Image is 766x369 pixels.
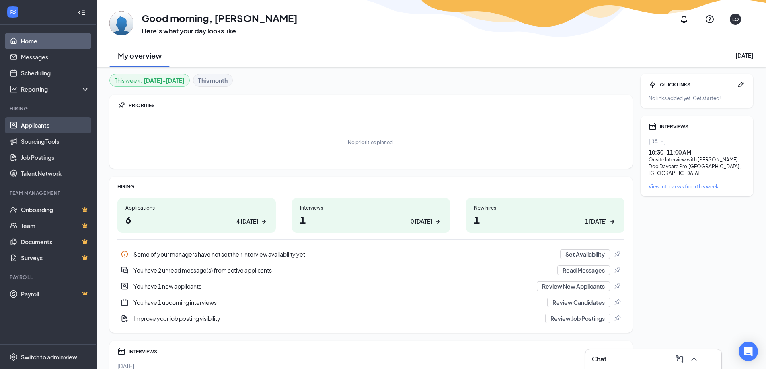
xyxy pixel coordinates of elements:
[679,14,689,24] svg: Notifications
[348,139,394,146] div: No priorities pinned.
[300,204,442,211] div: Interviews
[613,266,621,274] svg: Pin
[557,265,610,275] button: Read Messages
[21,234,90,250] a: DocumentsCrown
[144,76,185,85] b: [DATE] - [DATE]
[466,198,624,233] a: New hires11 [DATE]ArrowRight
[21,202,90,218] a: OnboardingCrown
[739,342,758,361] div: Open Intercom Messenger
[21,165,90,181] a: Talent Network
[21,33,90,49] a: Home
[613,314,621,322] svg: Pin
[585,217,607,226] div: 1 [DATE]
[689,354,699,364] svg: ChevronUp
[474,204,616,211] div: New hires
[10,85,18,93] svg: Analysis
[133,266,552,274] div: You have 2 unread message(s) from active applicants
[260,218,268,226] svg: ArrowRight
[125,213,268,226] h1: 6
[121,314,129,322] svg: DocumentAdd
[117,262,624,278] a: DoubleChatActiveYou have 2 unread message(s) from active applicantsRead MessagesPin
[117,310,624,326] a: DocumentAddImprove your job posting visibilityReview Job PostingsPin
[537,281,610,291] button: Review New Applicants
[117,294,624,310] div: You have 1 upcoming interviews
[702,353,715,365] button: Minimize
[129,102,624,109] div: PRIORITIES
[21,218,90,234] a: TeamCrown
[198,76,228,85] b: This month
[649,137,745,145] div: [DATE]
[117,294,624,310] a: CalendarNewYou have 1 upcoming interviewsReview CandidatesPin
[735,51,753,59] div: [DATE]
[142,27,298,35] h3: Here’s what your day looks like
[660,123,745,130] div: INTERVIEWS
[117,278,624,294] div: You have 1 new applicants
[649,183,745,190] a: View interviews from this week
[21,65,90,81] a: Scheduling
[121,250,129,258] svg: Info
[660,81,734,88] div: QUICK LINKS
[117,310,624,326] div: Improve your job posting visibility
[673,353,686,365] button: ComposeMessage
[21,117,90,133] a: Applicants
[115,76,185,85] div: This week :
[9,8,17,16] svg: WorkstreamLogo
[737,80,745,88] svg: Pen
[21,250,90,266] a: SurveysCrown
[133,298,542,306] div: You have 1 upcoming interviews
[117,262,624,278] div: You have 2 unread message(s) from active applicants
[133,282,532,290] div: You have 1 new applicants
[547,298,610,307] button: Review Candidates
[10,274,88,281] div: Payroll
[117,246,624,262] a: InfoSome of your managers have not set their interview availability yetSet AvailabilityPin
[117,347,125,355] svg: Calendar
[133,314,540,322] div: Improve your job posting visibility
[21,49,90,65] a: Messages
[474,213,616,226] h1: 1
[608,218,616,226] svg: ArrowRight
[109,11,133,35] img: Lindsey Odonnell
[121,266,129,274] svg: DoubleChatActive
[592,355,606,363] h3: Chat
[129,348,624,355] div: INTERVIEWS
[649,148,745,156] div: 10:30 - 11:00 AM
[117,183,624,190] div: HIRING
[649,95,745,102] div: No links added yet. Get started!
[300,213,442,226] h1: 1
[705,14,715,24] svg: QuestionInfo
[732,16,739,23] div: LO
[21,133,90,149] a: Sourcing Tools
[545,314,610,323] button: Review Job Postings
[142,11,298,25] h1: Good morning, [PERSON_NAME]
[133,250,555,258] div: Some of your managers have not set their interview availability yet
[675,354,684,364] svg: ComposeMessage
[649,80,657,88] svg: Bolt
[434,218,442,226] svg: ArrowRight
[125,204,268,211] div: Applications
[21,149,90,165] a: Job Postings
[21,85,90,93] div: Reporting
[649,163,745,177] div: Dog Daycare Pro , [GEOGRAPHIC_DATA], [GEOGRAPHIC_DATA]
[649,156,745,163] div: Onsite Interview with [PERSON_NAME]
[117,101,125,109] svg: Pin
[236,217,258,226] div: 4 [DATE]
[688,353,700,365] button: ChevronUp
[78,8,86,16] svg: Collapse
[117,246,624,262] div: Some of your managers have not set their interview availability yet
[613,298,621,306] svg: Pin
[411,217,432,226] div: 0 [DATE]
[10,353,18,361] svg: Settings
[121,298,129,306] svg: CalendarNew
[10,190,88,196] div: Team Management
[560,249,610,259] button: Set Availability
[613,250,621,258] svg: Pin
[21,286,90,302] a: PayrollCrown
[292,198,450,233] a: Interviews10 [DATE]ArrowRight
[117,278,624,294] a: UserEntityYou have 1 new applicantsReview New ApplicantsPin
[118,51,162,61] h2: My overview
[121,282,129,290] svg: UserEntity
[21,353,77,361] div: Switch to admin view
[649,122,657,130] svg: Calendar
[704,354,713,364] svg: Minimize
